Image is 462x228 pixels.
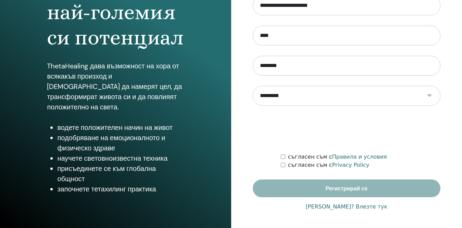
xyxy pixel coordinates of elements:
label: съгласен съм с [288,161,370,169]
a: Privacy Policy [332,162,370,168]
a: Правила и условия [332,153,387,160]
iframe: reCAPTCHA [295,116,399,143]
li: присъединете се към глобална общност [57,163,184,184]
label: съгласен съм с [288,153,387,161]
li: подобряване на емоционалното и физическо здраве [57,133,184,153]
a: [PERSON_NAME]? Влезте тук [305,203,387,211]
li: водете положителен начин на живот [57,122,184,133]
li: научете световноизвестна техника [57,153,184,163]
p: ThetaHealing дава възможност на хора от всякакъв произход и [DEMOGRAPHIC_DATA] да намерят цел, да... [47,61,184,112]
li: започнете тетахилинг практика [57,184,184,194]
